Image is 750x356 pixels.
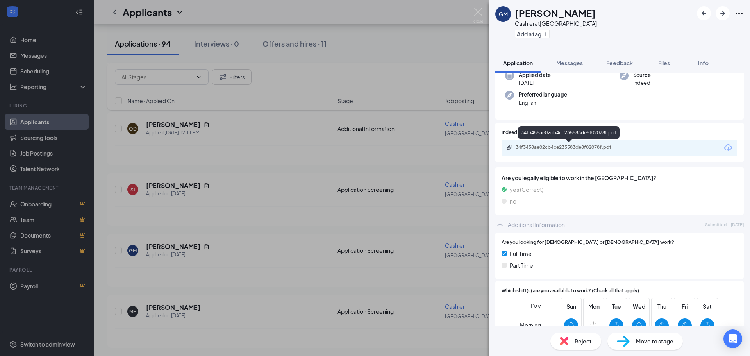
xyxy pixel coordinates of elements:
[519,71,551,79] span: Applied date
[510,197,516,206] span: no
[575,337,592,345] span: Reject
[587,302,601,311] span: Mon
[699,9,709,18] svg: ArrowLeftNew
[502,239,674,246] span: Are you looking for [DEMOGRAPHIC_DATA] or [DEMOGRAPHIC_DATA] work?
[502,174,737,182] span: Are you legally eligible to work in the [GEOGRAPHIC_DATA]?
[508,221,565,229] div: Additional Information
[519,99,567,107] span: English
[731,221,744,228] span: [DATE]
[515,6,596,20] h1: [PERSON_NAME]
[515,20,597,27] div: Cashier at [GEOGRAPHIC_DATA]
[698,59,709,66] span: Info
[506,144,633,152] a: Paperclip34f3458ae02cb4ce235583de8f02078f.pdf
[515,30,550,38] button: PlusAdd a tag
[506,144,512,150] svg: Paperclip
[633,71,651,79] span: Source
[516,144,625,150] div: 34f3458ae02cb4ce235583de8f02078f.pdf
[609,302,623,311] span: Tue
[734,9,744,18] svg: Ellipses
[510,185,543,194] span: yes (Correct)
[658,59,670,66] span: Files
[606,59,633,66] span: Feedback
[510,249,532,258] span: Full Time
[543,32,548,36] svg: Plus
[519,91,567,98] span: Preferred language
[556,59,583,66] span: Messages
[697,6,711,20] button: ArrowLeftNew
[518,126,620,139] div: 34f3458ae02cb4ce235583de8f02078f.pdf
[503,59,533,66] span: Application
[700,302,714,311] span: Sat
[678,302,692,311] span: Fri
[633,79,651,87] span: Indeed
[520,318,541,332] span: Morning
[705,221,728,228] span: Submitted:
[531,302,541,310] span: Day
[718,9,727,18] svg: ArrowRight
[502,287,639,295] span: Which shift(s) are you available to work? (Check all that apply)
[564,302,578,311] span: Sun
[495,220,505,229] svg: ChevronUp
[716,6,730,20] button: ArrowRight
[502,129,536,136] span: Indeed Resume
[655,302,669,311] span: Thu
[636,337,673,345] span: Move to stage
[632,302,646,311] span: Wed
[510,261,533,270] span: Part Time
[723,143,733,152] svg: Download
[723,329,742,348] div: Open Intercom Messenger
[519,79,551,87] span: [DATE]
[499,10,508,18] div: GM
